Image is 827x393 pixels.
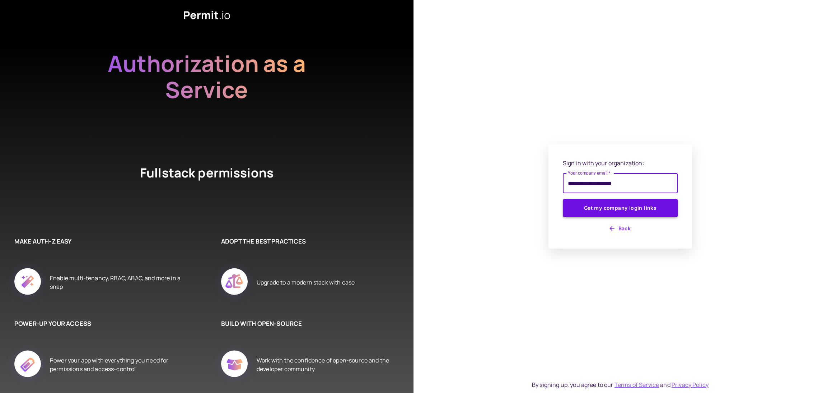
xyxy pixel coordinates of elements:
button: Get my company login links [563,199,678,217]
h6: BUILD WITH OPEN-SOURCE [221,319,392,328]
h4: Fullstack permissions [113,164,300,208]
p: Sign in with your organization: [563,159,678,167]
h2: Authorization as a Service [85,50,329,129]
div: Work with the confidence of open-source and the developer community [257,342,392,387]
div: Enable multi-tenancy, RBAC, ABAC, and more in a snap [50,260,185,305]
div: Upgrade to a modern stack with ease [257,260,355,305]
a: Privacy Policy [672,381,709,389]
div: Power your app with everything you need for permissions and access-control [50,342,185,387]
button: Back [563,223,678,234]
h6: POWER-UP YOUR ACCESS [14,319,185,328]
h6: MAKE AUTH-Z EASY [14,237,185,246]
label: Your company email [568,170,611,176]
h6: ADOPT THE BEST PRACTICES [221,237,392,246]
div: By signing up, you agree to our and [532,380,709,389]
a: Terms of Service [615,381,659,389]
